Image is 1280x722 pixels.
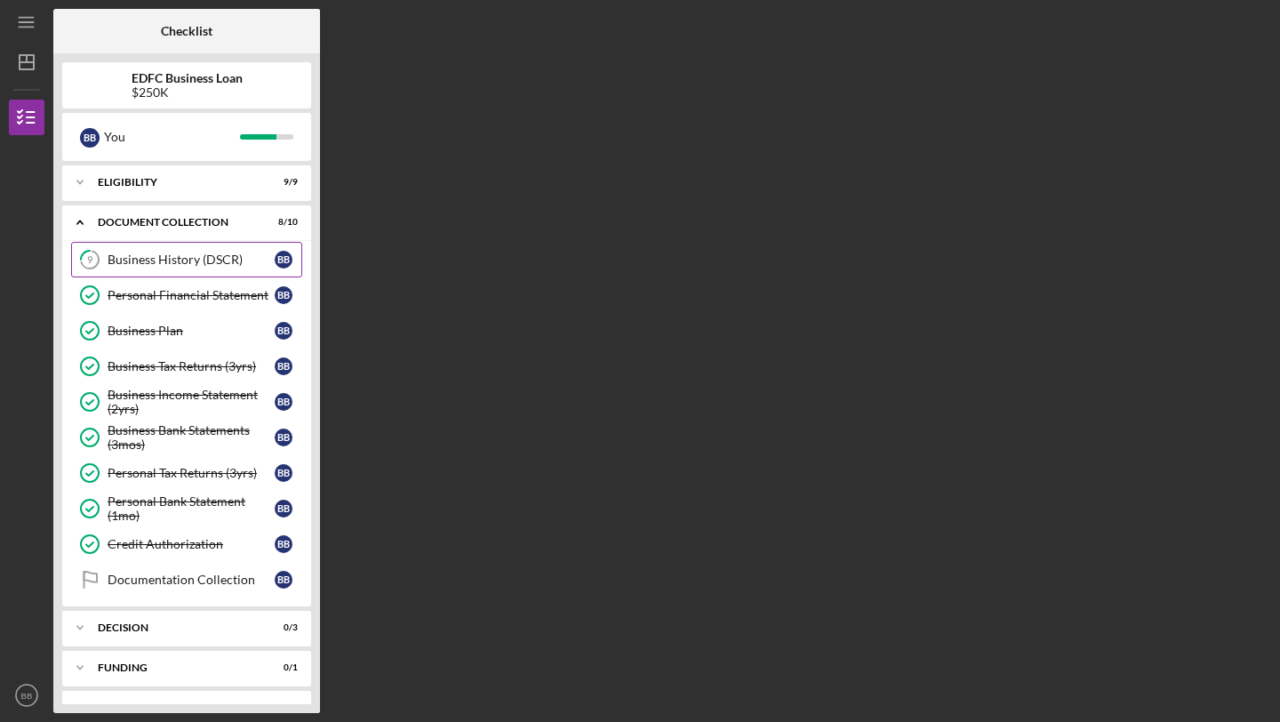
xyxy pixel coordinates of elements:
[71,349,302,384] a: Business Tax Returns (3yrs)BB
[98,622,253,633] div: Decision
[275,251,292,269] div: B B
[98,217,253,228] div: Document Collection
[108,388,275,416] div: Business Income Statement (2yrs)
[108,288,275,302] div: Personal Financial Statement
[275,571,292,589] div: B B
[132,85,243,100] div: $250K
[71,455,302,491] a: Personal Tax Returns (3yrs)BB
[71,562,302,598] a: Documentation CollectionBB
[71,242,302,277] a: 9Business History (DSCR)BB
[108,494,275,523] div: Personal Bank Statement (1mo)
[275,464,292,482] div: B B
[275,286,292,304] div: B B
[108,423,275,452] div: Business Bank Statements (3mos)
[71,420,302,455] a: Business Bank Statements (3mos)BB
[87,254,93,266] tspan: 9
[275,535,292,553] div: B B
[275,429,292,446] div: B B
[108,253,275,267] div: Business History (DSCR)
[132,71,243,85] b: EDFC Business Loan
[71,384,302,420] a: Business Income Statement (2yrs)BB
[80,128,100,148] div: B B
[266,622,298,633] div: 0 / 3
[71,313,302,349] a: Business PlanBB
[98,177,253,188] div: Eligibility
[98,702,253,713] div: Wrap up
[266,177,298,188] div: 9 / 9
[161,24,212,38] b: Checklist
[275,322,292,340] div: B B
[98,662,253,673] div: Funding
[71,491,302,526] a: Personal Bank Statement (1mo)BB
[275,357,292,375] div: B B
[108,573,275,587] div: Documentation Collection
[71,277,302,313] a: Personal Financial StatementBB
[104,122,240,152] div: You
[266,702,298,713] div: 0 / 2
[108,324,275,338] div: Business Plan
[21,691,33,701] text: BB
[266,217,298,228] div: 8 / 10
[275,393,292,411] div: B B
[266,662,298,673] div: 0 / 1
[108,537,275,551] div: Credit Authorization
[71,526,302,562] a: Credit AuthorizationBB
[275,500,292,517] div: B B
[108,466,275,480] div: Personal Tax Returns (3yrs)
[9,678,44,713] button: BB
[108,359,275,373] div: Business Tax Returns (3yrs)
